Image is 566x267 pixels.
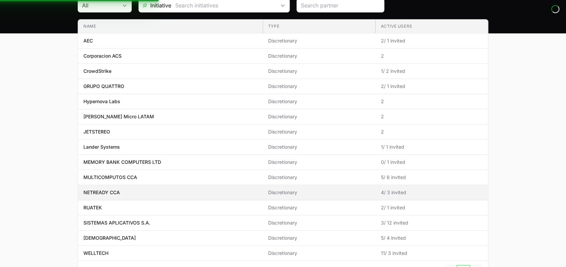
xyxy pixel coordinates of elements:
span: 3 / 12 invited [381,219,483,226]
p: [PERSON_NAME] Micro LATAM [83,113,154,120]
span: Discretionary [268,128,370,135]
p: MEMORY BANK COMPUTERS LTD [83,159,161,166]
p: [DEMOGRAPHIC_DATA] [83,235,136,241]
span: 0 / 1 invited [381,159,483,166]
span: Discretionary [268,98,370,105]
p: JETSTEREO [83,128,110,135]
span: Initiative [139,1,171,9]
span: 11 / 3 invited [381,250,483,257]
p: GRUPO QUATTRO [83,83,124,90]
p: Hypernova Labs [83,98,120,105]
span: 2 / 1 invited [381,37,483,44]
p: NETREADY CCA [83,189,120,196]
p: Corporacion ACS [83,53,122,59]
span: Discretionary [268,174,370,181]
span: 2 [381,128,483,135]
span: Discretionary [268,189,370,196]
p: RUATEK [83,204,102,211]
span: Discretionary [268,219,370,226]
th: Type [263,20,376,33]
span: Discretionary [268,144,370,150]
span: 2 [381,98,483,105]
span: 4 / 3 invited [381,189,483,196]
span: Discretionary [268,53,370,59]
span: 1 / 1 invited [381,144,483,150]
th: Name [78,20,263,33]
p: SISTEMAS APLICATIVOS S.A. [83,219,150,226]
p: AEC [83,37,93,44]
span: Discretionary [268,68,370,75]
span: Discretionary [268,159,370,166]
div: All [82,1,118,9]
span: Discretionary [268,250,370,257]
span: 2 / 1 invited [381,204,483,211]
span: 1 / 2 invited [381,68,483,75]
span: 2 / 1 invited [381,83,483,90]
p: MULTICOMPUTOS CCA [83,174,137,181]
span: 5 / 4 invited [381,235,483,241]
span: Discretionary [268,204,370,211]
span: Discretionary [268,235,370,241]
span: Discretionary [268,113,370,120]
span: 5 / 6 invited [381,174,483,181]
th: Active Users [375,20,488,33]
span: Discretionary [268,37,370,44]
span: 2 [381,53,483,59]
span: 2 [381,113,483,120]
p: Lander Systems [83,144,120,150]
p: WELLTECH [83,250,108,257]
input: Search partner [301,1,380,9]
span: Discretionary [268,83,370,90]
p: CrowdStrike [83,68,111,75]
